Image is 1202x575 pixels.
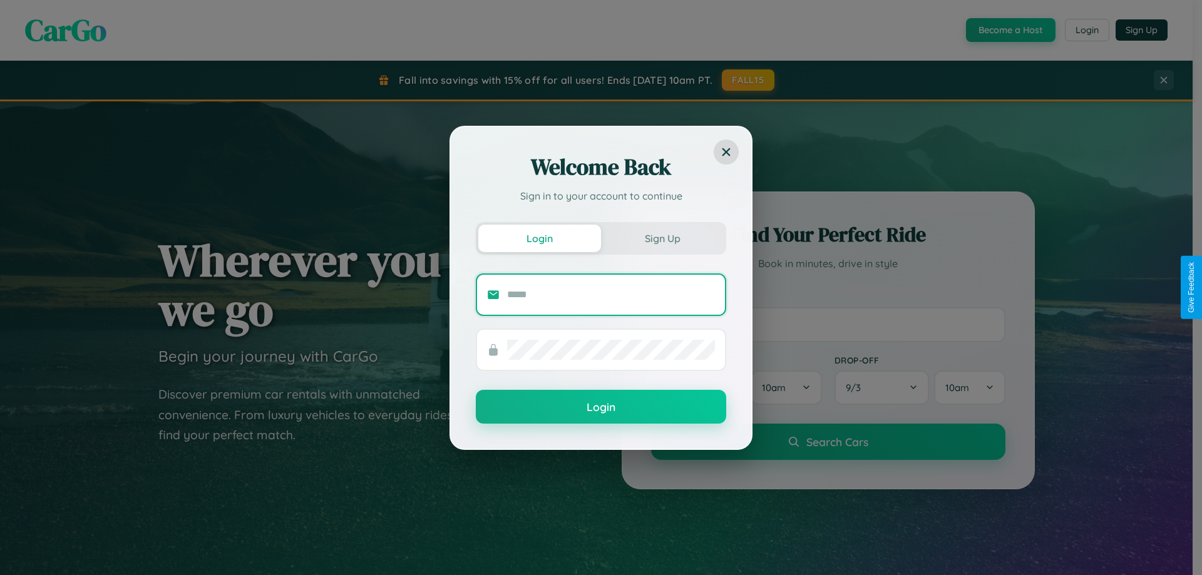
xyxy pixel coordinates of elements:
[478,225,601,252] button: Login
[601,225,724,252] button: Sign Up
[476,152,726,182] h2: Welcome Back
[476,390,726,424] button: Login
[1187,262,1196,313] div: Give Feedback
[476,188,726,203] p: Sign in to your account to continue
